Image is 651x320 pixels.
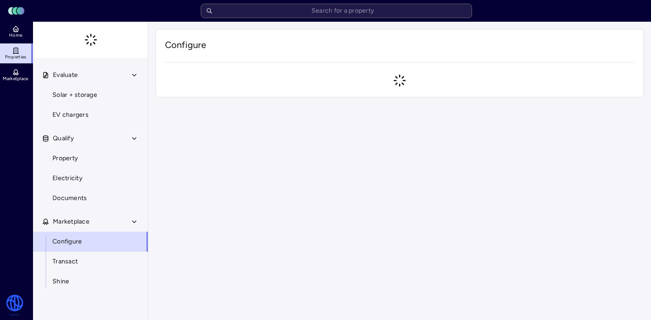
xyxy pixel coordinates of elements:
[5,295,24,316] img: Watershed
[33,168,148,188] a: Electricity
[52,90,97,100] span: Solar + storage
[3,76,28,81] span: Marketplace
[33,252,148,272] a: Transact
[52,237,82,247] span: Configure
[165,38,634,51] h1: Configure
[33,105,148,125] a: EV chargers
[52,173,82,183] span: Electricity
[33,232,148,252] a: Configure
[9,33,22,38] span: Home
[33,212,149,232] button: Marketplace
[52,110,89,120] span: EV chargers
[52,277,69,287] span: Shine
[33,272,148,291] a: Shine
[33,188,148,208] a: Documents
[33,85,148,105] a: Solar + storage
[52,193,87,203] span: Documents
[33,148,148,168] a: Property
[53,134,74,143] span: Qualify
[53,217,90,227] span: Marketplace
[33,65,149,85] button: Evaluate
[5,54,27,60] span: Properties
[53,70,78,80] span: Evaluate
[52,257,78,267] span: Transact
[33,129,149,148] button: Qualify
[52,153,78,163] span: Property
[201,4,472,18] input: Search for a property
